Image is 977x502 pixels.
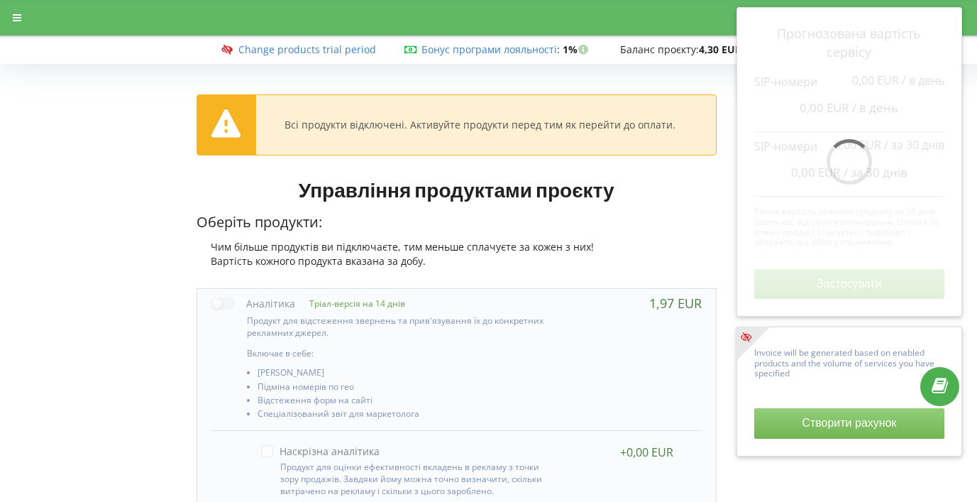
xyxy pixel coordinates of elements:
[295,298,405,310] p: Тріал-версія на 14 днів
[197,212,717,233] p: Оберіть продукти:
[258,409,555,422] li: Спеціалізований звіт для маркетолога
[563,43,592,56] strong: 1%
[258,382,555,395] li: Підміна номерів по гео
[258,395,555,409] li: Відстеження форм на сайті
[238,43,376,56] a: Change products trial period
[649,296,702,310] div: 1,97 EUR
[258,368,555,381] li: [PERSON_NAME]
[421,43,557,56] a: Бонус програми лояльності
[421,43,560,56] span: :
[261,445,380,457] label: Наскрізна аналітика
[754,344,944,378] p: Invoice will be generated based on enabled products and the volume of services you have specified
[620,445,673,459] div: +0,00 EUR
[197,240,717,254] div: Чим більше продуктів ви підключаєте, тим меньше сплачуєте за кожен з них!
[620,43,699,56] span: Баланс проєкту:
[197,177,717,202] h1: Управління продуктами проєкту
[247,347,555,359] p: Включає в себе:
[280,461,550,497] p: Продукт для оцінки ефективності вкладень в рекламу з точки зору продажів. Завдяки йому можна точн...
[211,296,295,311] label: Аналітика
[285,119,675,131] div: Всі продукти відключені. Активуйте продукти перед тим як перейти до оплати.
[754,408,944,438] button: Створити рахунок
[247,315,555,339] p: Продукт для відстеження звернень та прив'язування їх до конкретних рекламних джерел.
[699,43,741,56] strong: 4,30 EUR
[197,254,717,268] div: Вартість кожного продукта вказана за добу.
